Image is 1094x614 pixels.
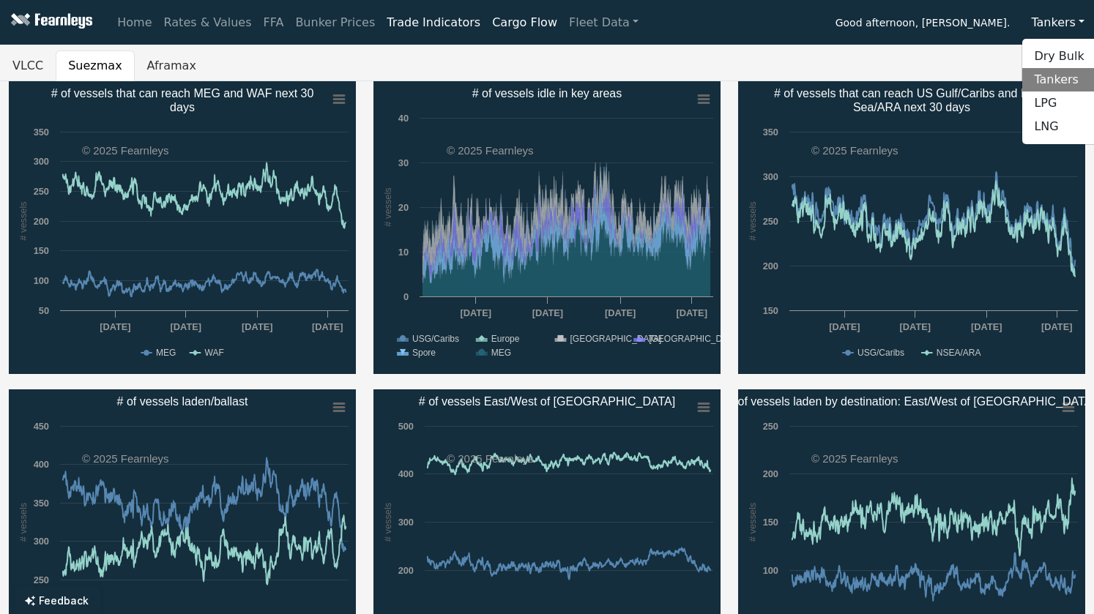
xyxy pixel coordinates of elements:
text: # vessels [18,201,29,240]
text: 300 [34,156,49,167]
text: © 2025 Fearnleys [447,144,534,157]
text: © 2025 Fearnleys [811,144,898,157]
text: 100 [763,565,778,576]
text: [GEOGRAPHIC_DATA] [570,334,661,344]
text: 0 [403,291,409,302]
text: # vessels [382,187,393,226]
text: 150 [34,245,49,256]
text: 300 [398,517,414,528]
text: [DATE] [605,307,636,318]
text: [DATE] [312,321,343,332]
text: WAF [205,348,224,358]
text: 250 [34,574,49,585]
text: [DATE] [171,321,201,332]
text: 100 [34,275,49,286]
text: 350 [34,127,49,138]
span: Good afternoon, [PERSON_NAME]. [836,12,1011,37]
text: Spore [412,348,436,358]
text: © 2025 Fearnleys [811,452,898,465]
text: 200 [398,565,414,576]
text: 40 [398,113,409,124]
text: 50 [39,305,49,316]
text: 200 [34,216,49,227]
text: [DATE] [100,321,130,332]
svg: # of vessels idle in key areas [373,81,721,374]
text: 20 [398,202,409,213]
a: Cargo Flow [486,8,563,37]
text: [DATE] [242,321,272,332]
text: 250 [763,421,778,432]
text: 350 [763,127,778,138]
text: USG/Caribs [857,348,904,358]
text: NSEA/ARA [937,348,981,358]
text: # vessels [747,201,758,240]
text: 450 [34,421,49,432]
a: Home [111,8,157,37]
text: Europe [491,334,520,344]
text: 200 [763,261,778,272]
button: Tankers [1022,9,1094,37]
text: [DATE] [971,321,1002,332]
text: # of vessels East/West of [GEOGRAPHIC_DATA] [419,395,675,408]
text: 350 [34,498,49,509]
a: FFA [258,8,290,37]
text: [DATE] [532,307,563,318]
text: 10 [398,247,409,258]
text: # vessels [747,503,758,542]
text: 200 [763,468,778,479]
text: 300 [34,536,49,547]
a: Trade Indicators [381,8,486,37]
button: Aframax [135,50,209,81]
button: Suezmax [56,50,134,81]
text: 150 [763,517,778,528]
text: [DATE] [1041,321,1072,332]
text: © 2025 Fearnleys [82,144,169,157]
svg: # of vessels that can reach US Gulf/Caribs and North Sea/ARA next 30​days [738,81,1085,374]
text: MEG [491,348,511,358]
text: [DATE] [461,307,491,318]
text: USG/Caribs [412,334,459,344]
text: [GEOGRAPHIC_DATA] [649,334,740,344]
text: [DATE] [829,321,860,332]
text: 150 [763,305,778,316]
text: [DATE] [677,307,707,318]
text: # of vessels that can reach MEG and WAF next 30 days [51,87,314,113]
text: [DATE] [900,321,931,332]
text: # vessels [382,503,393,542]
text: MEG [156,348,176,358]
text: # of vessels idle in key areas [472,87,622,100]
text: 500 [398,421,414,432]
text: © 2025 Fearnleys [82,452,169,465]
a: Bunker Prices [289,8,381,37]
a: Fleet Data [563,8,644,37]
text: # of vessels that can reach US Gulf/Caribs and North Sea/ARA next 30 days [774,87,1049,113]
text: 400 [34,459,49,470]
text: 300 [763,171,778,182]
text: © 2025 Fearnleys [447,452,534,465]
text: 30 [398,157,409,168]
a: Rates & Values [158,8,258,37]
text: # of vessels laden/ballast [117,395,248,408]
text: 250 [34,186,49,197]
img: Fearnleys Logo [7,13,92,31]
text: # vessels [18,503,29,542]
svg: # of vessels that can reach MEG and WAF next 30 days [9,81,356,374]
text: 250 [763,216,778,227]
text: 400 [398,468,414,479]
